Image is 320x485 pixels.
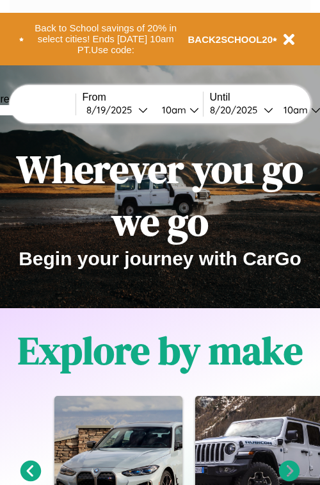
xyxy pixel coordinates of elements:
div: 8 / 19 / 2025 [86,104,138,116]
h1: Explore by make [18,324,303,377]
b: BACK2SCHOOL20 [188,34,273,45]
button: Back to School savings of 20% in select cities! Ends [DATE] 10am PT.Use code: [24,19,188,59]
div: 10am [277,104,311,116]
label: From [83,92,203,103]
div: 10am [156,104,189,116]
div: 8 / 20 / 2025 [210,104,264,116]
button: 10am [152,103,203,117]
button: 8/19/2025 [83,103,152,117]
